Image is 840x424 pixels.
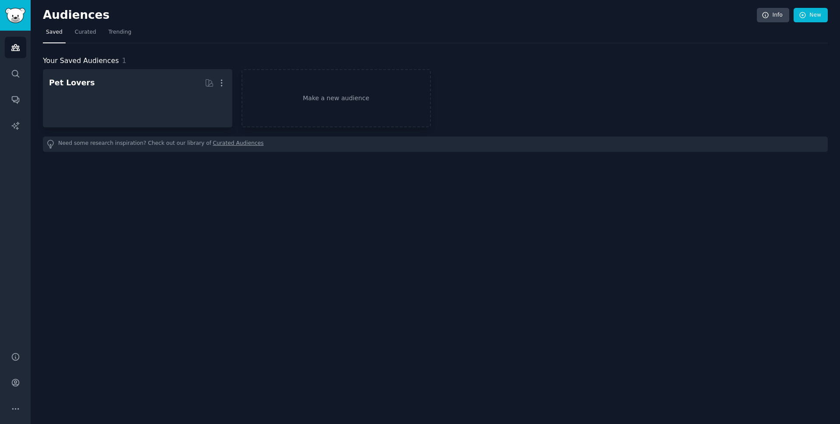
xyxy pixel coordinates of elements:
a: Curated [72,25,99,43]
img: GummySearch logo [5,8,25,23]
span: Curated [75,28,96,36]
a: New [794,8,828,23]
a: Trending [105,25,134,43]
span: 1 [122,56,126,65]
div: Pet Lovers [49,77,95,88]
div: Need some research inspiration? Check out our library of [43,137,828,152]
a: Pet Lovers [43,69,232,127]
a: Curated Audiences [213,140,264,149]
span: Saved [46,28,63,36]
a: Saved [43,25,66,43]
a: Info [757,8,789,23]
a: Make a new audience [241,69,431,127]
h2: Audiences [43,8,757,22]
span: Trending [108,28,131,36]
span: Your Saved Audiences [43,56,119,67]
